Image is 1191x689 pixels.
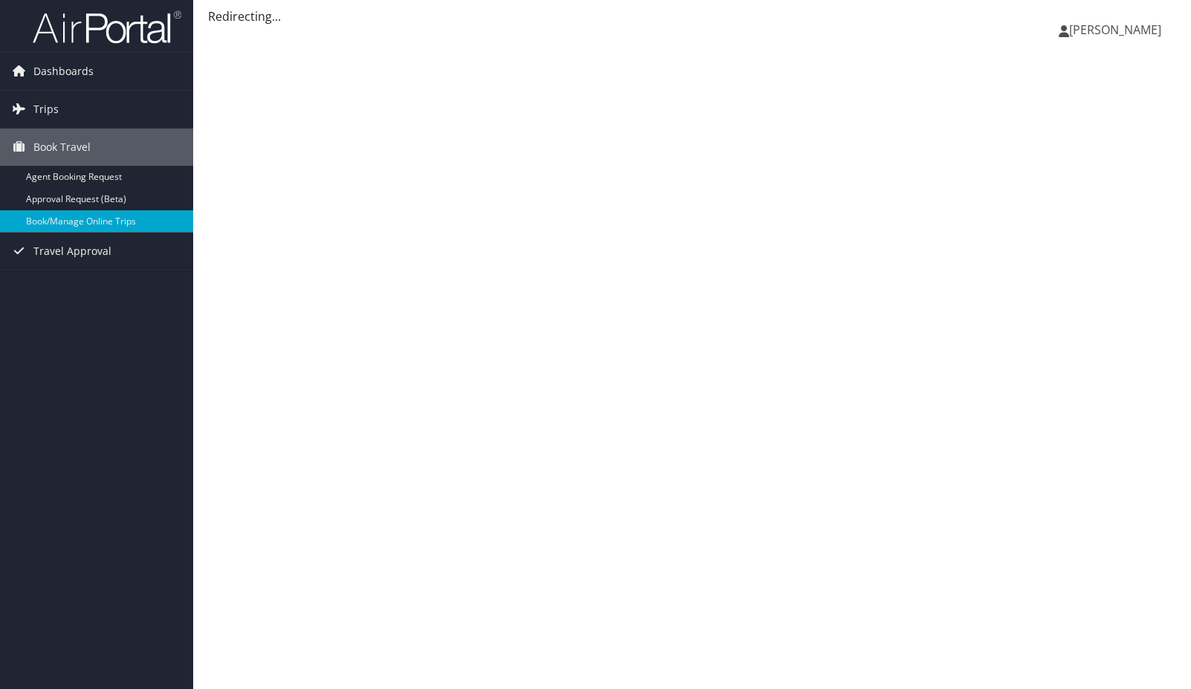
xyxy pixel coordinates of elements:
[33,233,111,270] span: Travel Approval
[33,91,59,128] span: Trips
[33,53,94,90] span: Dashboards
[208,7,1176,25] div: Redirecting...
[1059,7,1176,52] a: [PERSON_NAME]
[33,10,181,45] img: airportal-logo.png
[33,129,91,166] span: Book Travel
[1069,22,1161,38] span: [PERSON_NAME]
